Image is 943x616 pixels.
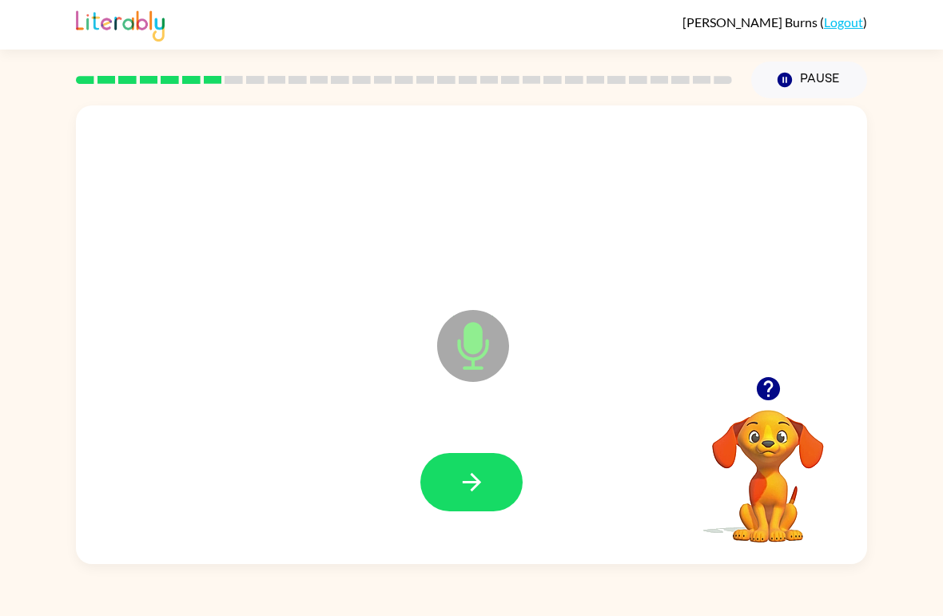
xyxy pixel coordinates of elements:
span: [PERSON_NAME] Burns [682,14,820,30]
div: ( ) [682,14,867,30]
video: Your browser must support playing .mp4 files to use Literably. Please try using another browser. [688,385,848,545]
a: Logout [824,14,863,30]
button: Pause [751,62,867,98]
img: Literably [76,6,165,42]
